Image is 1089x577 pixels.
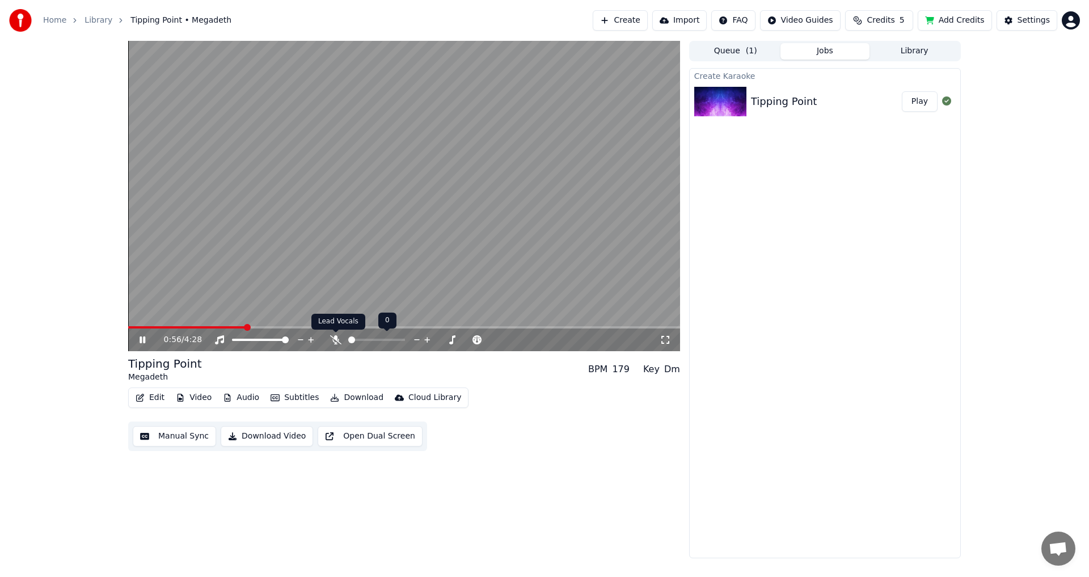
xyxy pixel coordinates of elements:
[918,10,992,31] button: Add Credits
[690,69,960,82] div: Create Karaoke
[588,363,607,376] div: BPM
[593,10,648,31] button: Create
[902,91,938,112] button: Play
[900,15,905,26] span: 5
[867,15,894,26] span: Credits
[664,363,680,376] div: Dm
[751,94,817,109] div: Tipping Point
[164,334,191,346] div: /
[171,390,216,406] button: Video
[378,313,396,328] div: 0
[318,426,423,447] button: Open Dual Screen
[43,15,231,26] nav: breadcrumb
[652,10,707,31] button: Import
[128,356,202,372] div: Tipping Point
[997,10,1057,31] button: Settings
[311,314,365,330] div: Lead Vocals
[266,390,323,406] button: Subtitles
[133,426,216,447] button: Manual Sync
[408,392,461,403] div: Cloud Library
[869,43,959,60] button: Library
[9,9,32,32] img: youka
[326,390,388,406] button: Download
[184,334,202,346] span: 4:28
[643,363,660,376] div: Key
[760,10,841,31] button: Video Guides
[780,43,870,60] button: Jobs
[1018,15,1050,26] div: Settings
[691,43,780,60] button: Queue
[128,372,202,383] div: Megadeth
[218,390,264,406] button: Audio
[845,10,913,31] button: Credits5
[85,15,112,26] a: Library
[221,426,313,447] button: Download Video
[164,334,181,346] span: 0:56
[711,10,755,31] button: FAQ
[746,45,757,57] span: ( 1 )
[43,15,66,26] a: Home
[612,363,630,376] div: 179
[130,15,231,26] span: Tipping Point • Megadeth
[131,390,169,406] button: Edit
[1041,532,1075,566] div: Open chat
